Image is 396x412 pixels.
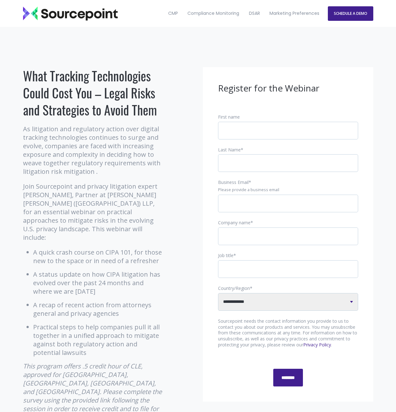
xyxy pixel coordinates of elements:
[23,67,163,118] h1: What Tracking Technologies Could Cost You – Legal Risks and Strategies to Avoid Them
[218,114,240,120] span: First name
[218,187,358,193] legend: Please provide a business email
[218,82,358,94] h3: Register for the Webinar
[33,323,163,357] li: Practical steps to help companies pull it all together in a unified approach to mitigate against ...
[218,220,251,226] span: Company name
[218,179,249,185] span: Business Email
[218,252,233,258] span: Job title
[303,342,331,348] a: Privacy Policy
[33,248,163,265] li: A quick crash course on CIPA 101, for those new to the space or in need of a refresher
[218,318,358,348] p: Sourcepoint needs the contact information you provide to us to contact you about our products and...
[23,7,118,21] img: Sourcepoint_logo_black_transparent (2)-2
[218,147,241,153] span: Last Name
[23,125,163,176] p: As litigation and regulatory action over digital tracking technologies continues to surge and evo...
[23,182,163,242] p: Join Sourcepoint and privacy litigation expert [PERSON_NAME], Partner at [PERSON_NAME] [PERSON_NA...
[33,270,163,296] li: A status update on how CIPA litigation has evolved over the past 24 months and where we are [DATE]
[218,285,250,291] span: Country/Region
[33,301,163,318] li: A recap of recent action from attorneys general and privacy agencies
[328,6,373,21] a: SCHEDULE A DEMO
